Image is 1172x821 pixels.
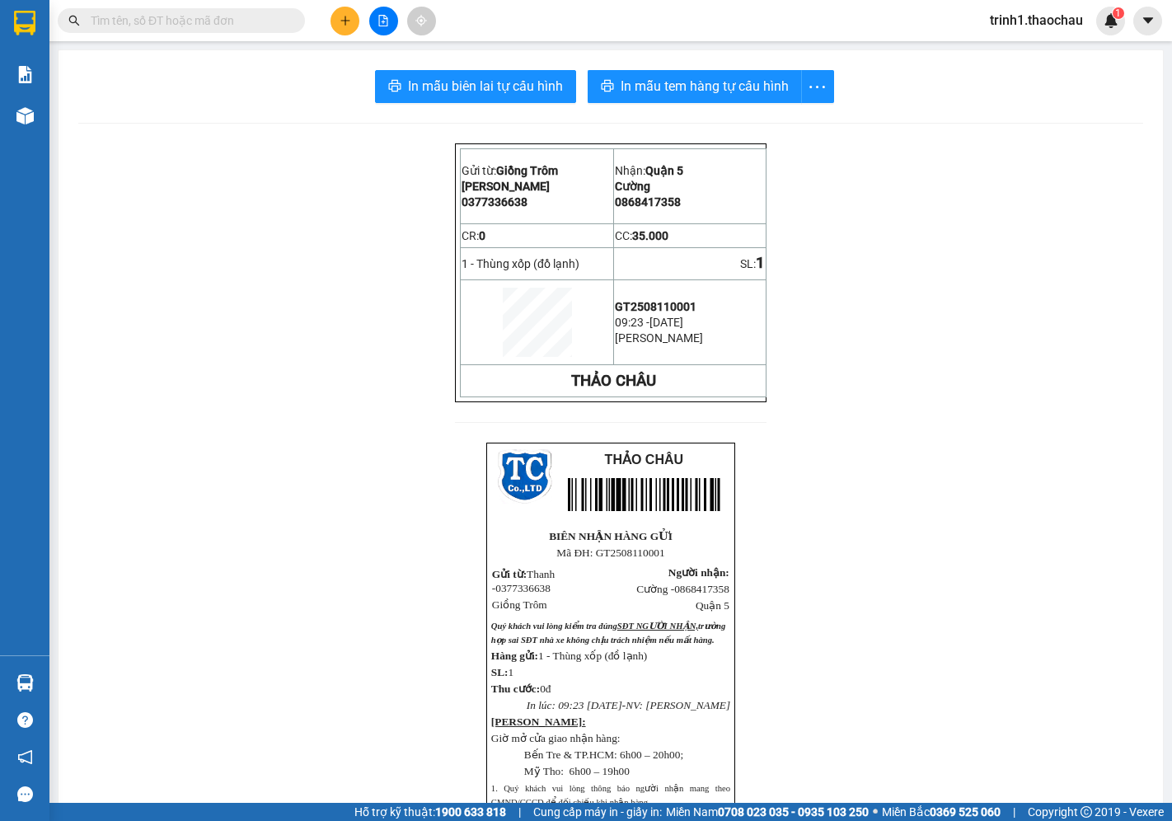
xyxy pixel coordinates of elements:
[340,15,351,26] span: plus
[491,683,540,695] span: Thu cước:
[491,715,586,728] strong: [PERSON_NAME]:
[331,7,359,35] button: plus
[17,712,33,728] span: question-circle
[388,79,401,95] span: printer
[462,195,527,209] span: 0377336638
[674,583,729,595] span: 0868417358
[636,583,729,595] span: Cường -
[718,805,869,819] strong: 0708 023 035 - 0935 103 250
[571,372,656,390] strong: THẢO CHÂU
[491,732,621,744] span: Giờ mở cửa giao nhận hàng:
[549,530,673,542] strong: BIÊN NHẬN HÀNG GỬI
[496,164,558,177] span: Giồng Trôm
[740,257,756,270] span: SL:
[649,316,683,329] span: [DATE]
[491,650,538,662] strong: Hàng gửi:
[91,12,285,30] input: Tìm tên, số ĐT hoặc mã đơn
[668,566,729,579] span: Người nhận:
[622,699,626,711] span: -
[801,70,834,103] button: more
[407,7,436,35] button: aim
[615,316,649,329] span: 09:23 -
[1013,803,1015,821] span: |
[462,164,612,177] p: Gửi từ:
[415,15,427,26] span: aim
[524,748,683,761] span: Bến Tre & TP.HCM: 6h00 – 20h00;
[1113,7,1124,19] sup: 1
[1104,13,1118,28] img: icon-new-feature
[617,622,698,631] span: SĐT NGƯỜI NHẬN,
[605,453,683,467] span: THẢO CHÂU
[492,568,555,594] span: Thanh -
[16,674,34,692] img: warehouse-icon
[462,180,550,193] span: [PERSON_NAME]
[615,164,765,177] p: Nhận:
[756,254,765,272] span: 1
[462,257,579,270] span: 1 - Thùng xốp (đồ lạnh)
[17,749,33,765] span: notification
[1133,7,1162,35] button: caret-down
[1081,806,1092,818] span: copyright
[354,803,506,821] span: Hỗ trợ kỹ thuật:
[14,11,35,35] img: logo-vxr
[509,666,514,678] span: 1
[930,805,1001,819] strong: 0369 525 060
[1141,13,1156,28] span: caret-down
[435,805,506,819] strong: 1900 633 818
[645,164,683,177] span: Quận 5
[977,10,1096,30] span: trinh1.thaochau
[524,765,630,777] span: Mỹ Tho: 6h00 – 19h00
[601,79,614,95] span: printer
[479,229,485,242] span: 0
[492,568,527,580] span: Gửi từ:
[533,803,662,821] span: Cung cấp máy in - giấy in:
[538,650,647,662] span: 1 - Thùng xốp (đồ lạnh)
[491,622,725,645] span: Quý khách vui lòng kiểm tra đúng trường hợp sai SĐT nhà xe không chịu trách nhiệm nếu...
[615,195,681,209] span: 0868417358
[666,803,869,821] span: Miền Nam
[495,582,551,594] span: 0377336638
[408,76,563,96] span: In mẫu biên lai tự cấu hình
[873,809,878,815] span: ⚪️
[696,599,729,612] span: Quận 5
[527,699,584,711] span: In lúc: 09:23
[588,70,802,103] button: printerIn mẫu tem hàng tự cấu hình
[556,547,664,559] span: Mã ĐH: GT2508110001
[461,223,614,248] td: CR:
[518,803,521,821] span: |
[491,784,730,807] span: 1. Quý khách vui lòng thông báo người nhận mang theo CMND/CCCD để đối chiếu khi nhận ha...
[498,449,552,504] img: logo
[632,229,668,242] span: 35.000
[17,786,33,802] span: message
[615,300,696,313] span: GT2508110001
[1115,7,1121,19] span: 1
[626,699,730,711] span: NV: [PERSON_NAME]
[375,70,576,103] button: printerIn mẫu biên lai tự cấu hình
[540,683,551,695] span: 0đ
[369,7,398,35] button: file-add
[882,803,1001,821] span: Miền Bắc
[68,15,80,26] span: search
[621,76,789,96] span: In mẫu tem hàng tự cấu hình
[587,699,622,711] span: [DATE]
[614,223,766,248] td: CC:
[16,107,34,124] img: warehouse-icon
[615,331,703,345] span: [PERSON_NAME]
[615,180,650,193] span: Cường
[16,66,34,83] img: solution-icon
[802,77,833,97] span: more
[377,15,389,26] span: file-add
[491,666,509,678] span: SL:
[492,598,547,611] span: Giồng Trôm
